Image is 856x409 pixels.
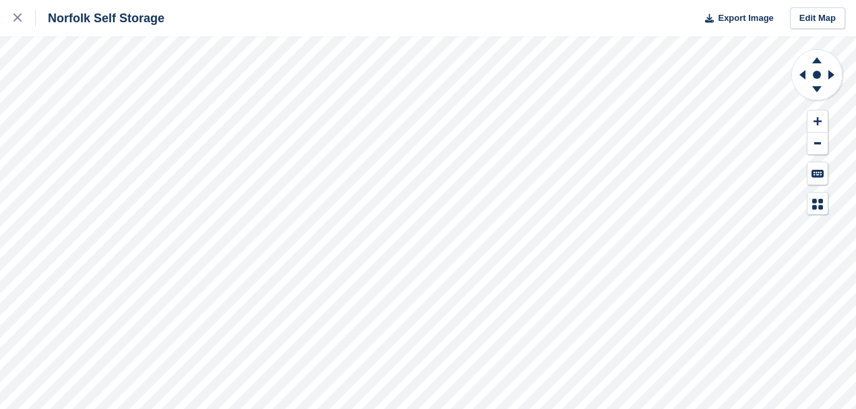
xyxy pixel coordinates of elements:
[718,11,773,25] span: Export Image
[807,162,828,185] button: Keyboard Shortcuts
[807,111,828,133] button: Zoom In
[790,7,845,30] a: Edit Map
[807,133,828,155] button: Zoom Out
[807,193,828,215] button: Map Legend
[697,7,774,30] button: Export Image
[36,10,164,26] div: Norfolk Self Storage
